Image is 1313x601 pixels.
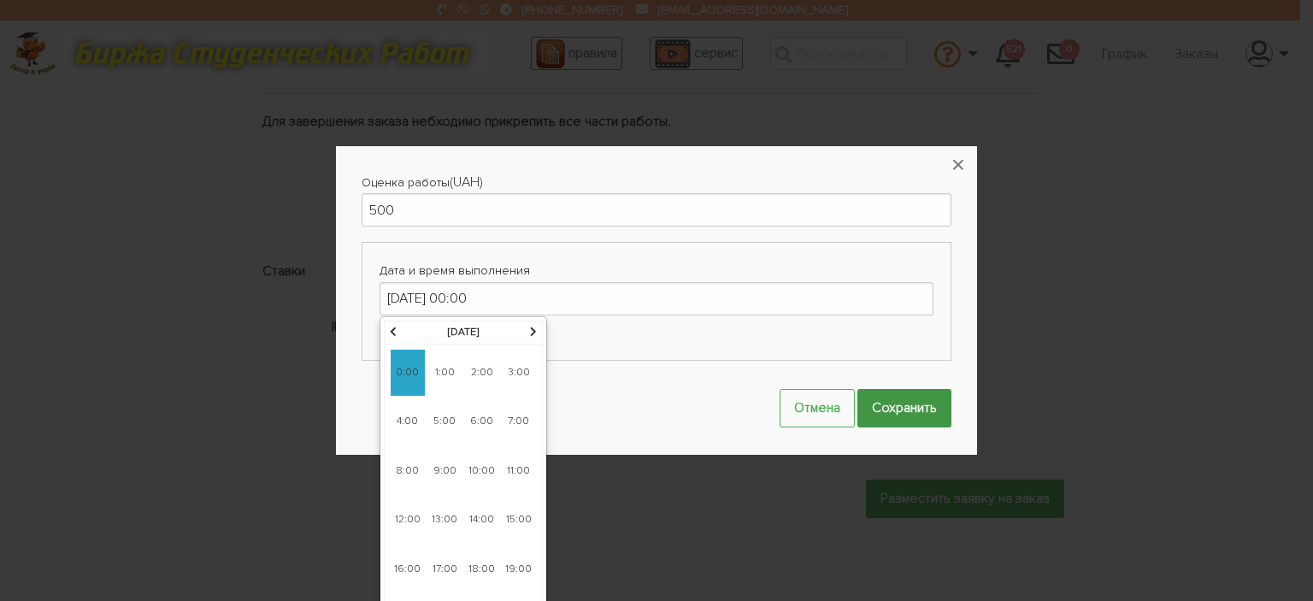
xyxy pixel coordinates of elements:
span: 12:00 [391,497,425,543]
span: 7:00 [502,398,536,445]
span: 6:00 [465,398,499,445]
th: [DATE] [401,321,525,345]
span: 1:00 [427,350,462,396]
span: 11:00 [502,448,536,494]
span: 19:00 [502,546,536,592]
label: Оценка работы [362,172,450,193]
span: 18:00 [465,546,499,592]
span: 16:00 [391,546,425,592]
span: 2:00 [465,350,499,396]
span: 4:00 [391,398,425,445]
span: 8:00 [391,448,425,494]
span: 5:00 [427,398,462,445]
button: × [939,146,977,184]
button: Отмена [780,389,855,427]
span: 0:00 [391,350,425,396]
span: 17:00 [427,546,462,592]
span: 10:00 [465,448,499,494]
span: 3:00 [502,350,536,396]
input: Сохранить [857,389,951,427]
label: Дата и время выполнения [380,260,933,281]
span: (UAH) [450,174,483,191]
span: 13:00 [427,497,462,543]
span: 15:00 [502,497,536,543]
span: 9:00 [427,448,462,494]
span: 14:00 [465,497,499,543]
